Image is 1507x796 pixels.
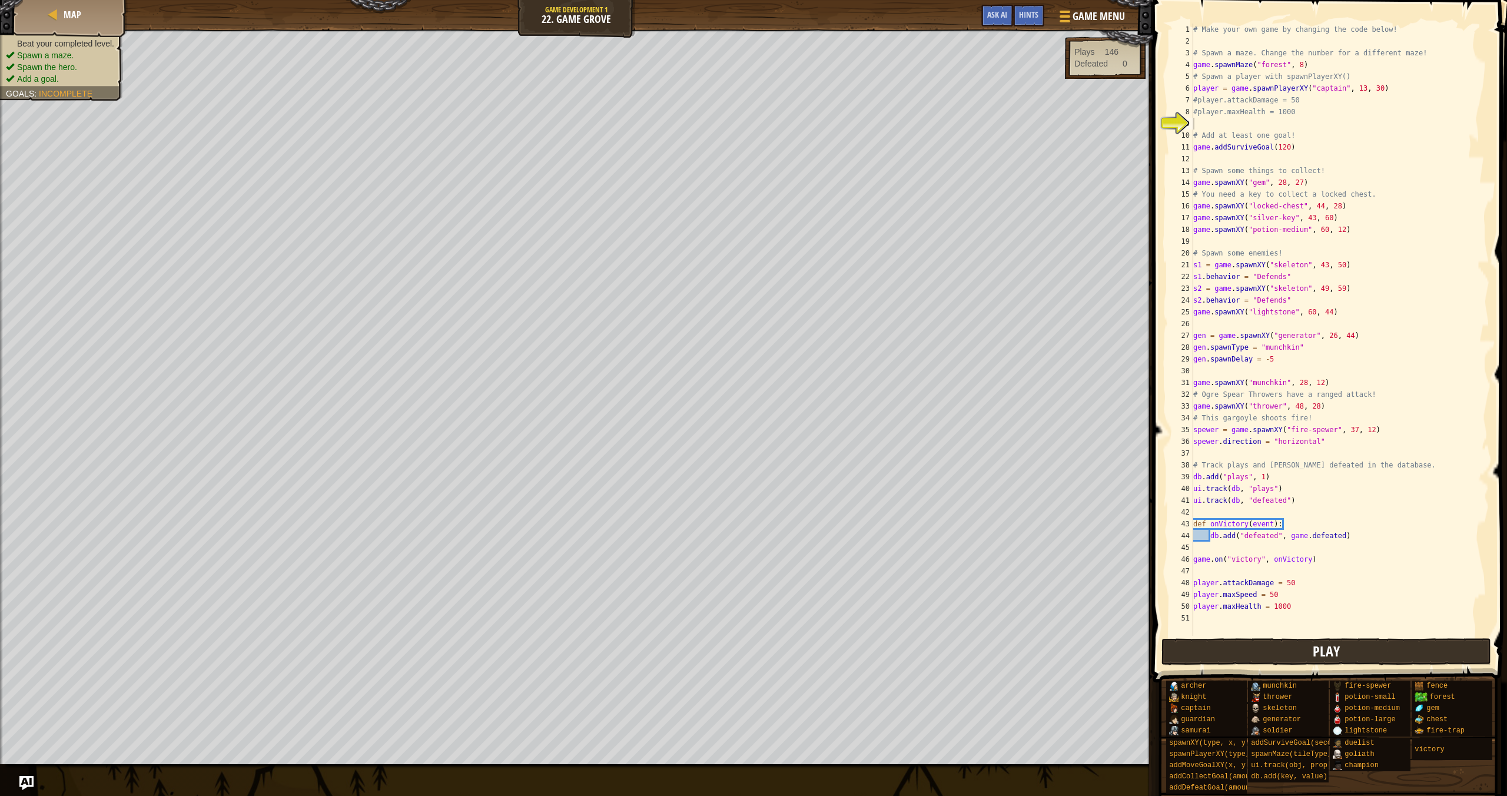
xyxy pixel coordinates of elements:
div: 16 [1169,200,1193,212]
div: Plays [1074,46,1094,58]
span: Goals [6,89,34,98]
div: 35 [1169,424,1193,436]
span: thrower [1263,693,1292,701]
span: chest [1426,715,1448,724]
div: 17 [1169,212,1193,224]
span: Map [64,8,81,21]
span: lightstone [1345,727,1387,735]
div: 1 [1169,24,1193,35]
div: 30 [1169,365,1193,377]
img: portrait.png [1333,738,1342,748]
span: generator [1263,715,1301,724]
span: munchkin [1263,682,1297,690]
img: portrait.png [1333,715,1342,724]
span: Game Menu [1073,9,1125,24]
button: Game Menu [1050,5,1132,32]
div: 44 [1169,530,1193,542]
span: victory [1415,745,1444,754]
img: portrait.png [1169,692,1179,702]
div: 13 [1169,165,1193,177]
div: 14 [1169,177,1193,188]
div: 40 [1169,483,1193,495]
span: fire-spewer [1345,682,1391,690]
div: 28 [1169,341,1193,353]
div: 45 [1169,542,1193,553]
span: samurai [1181,727,1210,735]
li: Add a goal. [6,73,114,85]
button: Ask AI [981,5,1013,26]
span: fence [1426,682,1448,690]
div: 22 [1169,271,1193,283]
div: 42 [1169,506,1193,518]
div: 29 [1169,353,1193,365]
div: 36 [1169,436,1193,447]
li: Spawn the hero. [6,61,114,73]
span: Incomplete [39,89,92,98]
div: 11 [1169,141,1193,153]
img: portrait.png [1415,681,1424,691]
span: ui.track(obj, prop) [1251,761,1332,770]
div: 15 [1169,188,1193,200]
div: 7 [1169,94,1193,106]
li: Beat your completed level. [6,38,114,49]
img: portrait.png [1333,749,1342,759]
span: addSurviveGoal(seconds) [1251,739,1349,747]
img: portrait.png [1169,726,1179,735]
span: knight [1181,693,1206,701]
span: Add a goal. [17,74,59,84]
div: 31 [1169,377,1193,389]
div: 24 [1169,294,1193,306]
span: duelist [1345,739,1374,747]
div: 4 [1169,59,1193,71]
div: 21 [1169,259,1193,271]
span: Ask AI [987,9,1007,20]
div: 6 [1169,82,1193,94]
a: Map [60,8,81,21]
span: goliath [1345,750,1374,758]
div: 18 [1169,224,1193,236]
span: forest [1430,693,1455,701]
div: 25 [1169,306,1193,318]
div: 38 [1169,459,1193,471]
img: portrait.png [1251,715,1260,724]
img: portrait.png [1251,704,1260,713]
span: potion-small [1345,693,1395,701]
div: 10 [1169,130,1193,141]
span: Beat your completed level. [17,39,114,48]
img: trees_1.png [1415,692,1427,702]
div: 46 [1169,553,1193,565]
div: 48 [1169,577,1193,589]
div: 26 [1169,318,1193,330]
span: potion-medium [1345,704,1400,712]
span: Play [1313,642,1340,661]
div: 8 [1169,106,1193,118]
div: 146 [1105,46,1118,58]
span: Hints [1019,9,1038,20]
img: portrait.png [1415,726,1424,735]
div: 0 [1123,58,1127,69]
span: potion-large [1345,715,1395,724]
img: portrait.png [1251,692,1260,702]
img: portrait.png [1333,681,1342,691]
span: addMoveGoalXY(x, y) [1169,761,1250,770]
div: 20 [1169,247,1193,259]
div: 47 [1169,565,1193,577]
img: portrait.png [1333,704,1342,713]
span: spawnMaze(tileType, seed) [1251,750,1357,758]
img: portrait.png [1169,681,1179,691]
div: 5 [1169,71,1193,82]
span: champion [1345,761,1379,770]
span: archer [1181,682,1206,690]
div: 33 [1169,400,1193,412]
span: captain [1181,704,1210,712]
img: portrait.png [1333,692,1342,702]
div: 37 [1169,447,1193,459]
div: 51 [1169,612,1193,624]
span: spawnXY(type, x, y) [1169,739,1250,747]
span: Spawn the hero. [17,62,77,72]
img: portrait.png [1333,761,1342,770]
div: Defeated [1074,58,1108,69]
span: Spawn a maze. [17,51,74,60]
li: Spawn a maze. [6,49,114,61]
span: : [34,89,39,98]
